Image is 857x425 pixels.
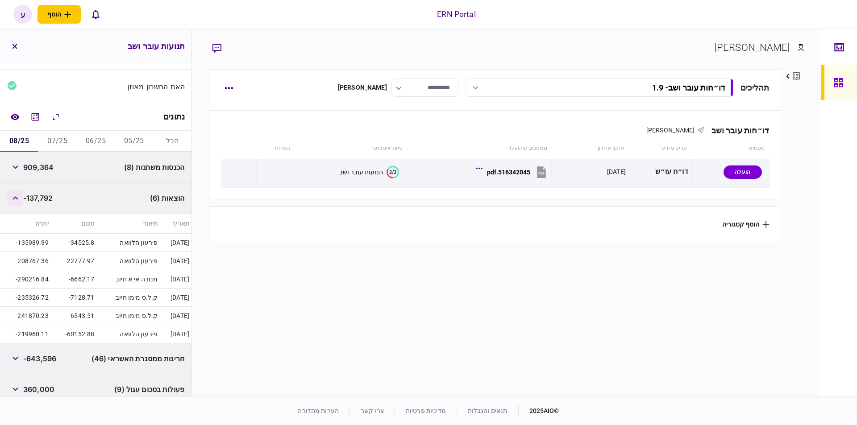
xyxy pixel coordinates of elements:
[27,109,43,125] button: מחשבון
[339,169,383,176] div: תנועות עובר ושב
[100,83,185,90] div: האם החשבון מאוזן
[160,325,191,343] td: [DATE]
[163,112,185,121] div: נתונים
[51,252,97,270] td: -22777.97
[406,407,446,414] a: מדיניות פרטיות
[124,162,184,173] span: הכנסות משתנות (8)
[715,40,790,55] div: [PERSON_NAME]
[37,5,81,24] button: פתח תפריט להוספת לקוח
[96,307,160,325] td: ק.ל.ס מימו חיוב
[96,289,160,307] td: ק.ל.ס מימו חיוב
[256,138,295,159] th: הערות
[518,406,559,416] div: © 2025 AIO
[629,138,691,159] th: פריט מידע
[466,78,733,97] button: דו״חות עובר ושב- 1.9
[160,270,191,289] td: [DATE]
[153,131,191,152] button: הכל
[96,270,160,289] td: מנורה אי.א חיוב
[632,162,688,182] div: דו״ח עו״ש
[704,126,770,135] div: דו״חות עובר ושב
[38,131,77,152] button: 07/25
[295,138,407,159] th: סיווג אוטומטי
[23,384,54,395] span: 360,000
[338,83,387,92] div: [PERSON_NAME]
[77,131,115,152] button: 06/25
[51,289,97,307] td: -7128.71
[160,214,191,234] th: תאריך
[407,138,552,159] th: מסמכים שהועלו
[51,234,97,252] td: -34525.8
[96,214,160,234] th: תיאור
[51,214,97,234] th: סכום
[51,270,97,289] td: -6662.17
[114,384,184,395] span: פעולות בסכום עגול (9)
[160,252,191,270] td: [DATE]
[607,167,626,176] div: [DATE]
[160,234,191,252] td: [DATE]
[96,325,160,343] td: פירעון הלוואה
[691,138,769,159] th: סטטוס
[7,109,23,125] a: השוואה למסמך
[724,165,762,179] div: הועלה
[51,307,97,325] td: -6543.51
[741,82,770,94] div: תהליכים
[96,234,160,252] td: פירעון הלוואה
[339,166,399,178] button: 2/3תנועות עובר ושב
[389,169,396,175] text: 2/3
[23,353,56,364] span: -643,596
[646,127,695,134] span: [PERSON_NAME]
[115,131,153,152] button: 05/25
[150,193,184,203] span: הוצאות (6)
[468,407,508,414] a: תנאים והגבלות
[722,221,770,228] button: הוסף קטגוריה
[437,8,475,20] div: ERN Portal
[487,169,530,176] div: 516342045.pdf
[86,5,105,24] button: פתח רשימת התראות
[92,353,184,364] span: חריגות ממסגרת האשראי (46)
[96,252,160,270] td: פירעון הלוואה
[160,307,191,325] td: [DATE]
[298,407,339,414] a: הערות מהדורה
[652,83,725,92] div: דו״חות עובר ושב - 1.9
[160,289,191,307] td: [DATE]
[552,138,629,159] th: עדכון אחרון
[23,193,53,203] span: -137,792
[128,42,185,50] h3: תנועות עובר ושב
[478,162,548,182] button: 516342045.pdf
[361,407,384,414] a: צרו קשר
[13,5,32,24] button: ע
[23,162,54,173] span: 909,364
[48,109,64,125] button: הרחב\כווץ הכל
[51,325,97,343] td: -60152.88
